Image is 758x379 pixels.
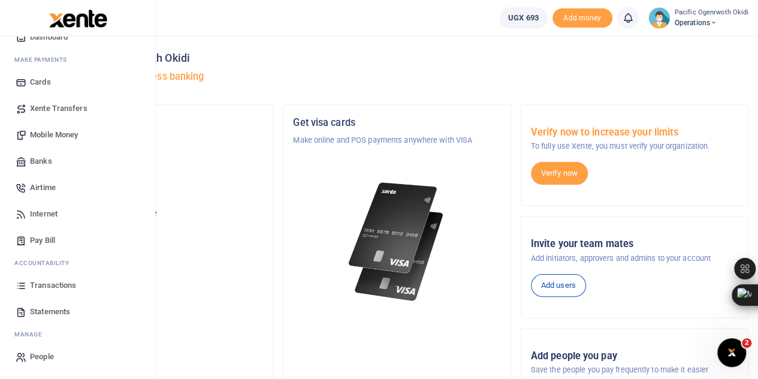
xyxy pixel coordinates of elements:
p: MAARIFASASA LIMITED [56,134,263,146]
span: Operations [675,17,748,28]
h5: Invite your team mates [531,238,738,250]
p: To fully use Xente, you must verify your organization [531,140,738,152]
span: Dashboard [30,31,68,43]
p: Operations [56,181,263,193]
span: countability [23,258,69,267]
span: 2 [742,338,751,348]
img: xente-_physical_cards.png [345,175,449,309]
span: Cards [30,76,51,88]
h5: Organization [56,117,263,129]
img: profile-user [648,7,670,29]
h5: UGX 693 [56,222,263,234]
a: Statements [10,299,146,325]
a: People [10,344,146,370]
a: UGX 693 [499,7,548,29]
span: Statements [30,306,70,318]
h5: Get visa cards [293,117,500,129]
a: Dashboard [10,24,146,50]
h5: Verify now to increase your limits [531,127,738,139]
li: M [10,325,146,344]
a: logo-small logo-large logo-large [48,13,107,22]
h5: Add people you pay [531,350,738,362]
h5: Welcome to better business banking [46,71,748,83]
p: Add initiators, approvers and admins to your account [531,252,738,264]
span: Add money [552,8,612,28]
a: Xente Transfers [10,95,146,122]
p: Make online and POS payments anywhere with VISA [293,134,500,146]
li: M [10,50,146,69]
span: Banks [30,155,52,167]
span: Airtime [30,182,56,194]
p: Save the people you pay frequently to make it easier [531,364,738,376]
span: ake Payments [20,55,67,64]
span: Pay Bill [30,234,55,246]
a: Banks [10,148,146,175]
a: Verify now [531,162,588,185]
a: Add users [531,274,586,297]
a: Internet [10,201,146,227]
a: Add money [552,13,612,22]
a: Airtime [10,175,146,201]
small: Pacific Ogenrwoth Okidi [675,8,748,18]
a: Pay Bill [10,227,146,254]
li: Ac [10,254,146,272]
p: Your current account balance [56,207,263,219]
span: People [30,351,54,363]
a: Cards [10,69,146,95]
span: anage [20,330,43,339]
a: profile-user Pacific Ogenrwoth Okidi Operations [648,7,748,29]
span: Xente Transfers [30,103,87,115]
li: Toup your wallet [552,8,612,28]
span: Mobile Money [30,129,78,141]
iframe: Intercom live chat [717,338,746,367]
span: Internet [30,208,58,220]
a: Transactions [10,272,146,299]
a: Mobile Money [10,122,146,148]
img: logo-large [49,10,107,28]
span: Transactions [30,279,76,291]
h4: Hello Pacific Ogenrwoth Okidi [46,52,748,65]
span: UGX 693 [508,12,539,24]
h5: Account [56,163,263,175]
li: Wallet ballance [494,7,552,29]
